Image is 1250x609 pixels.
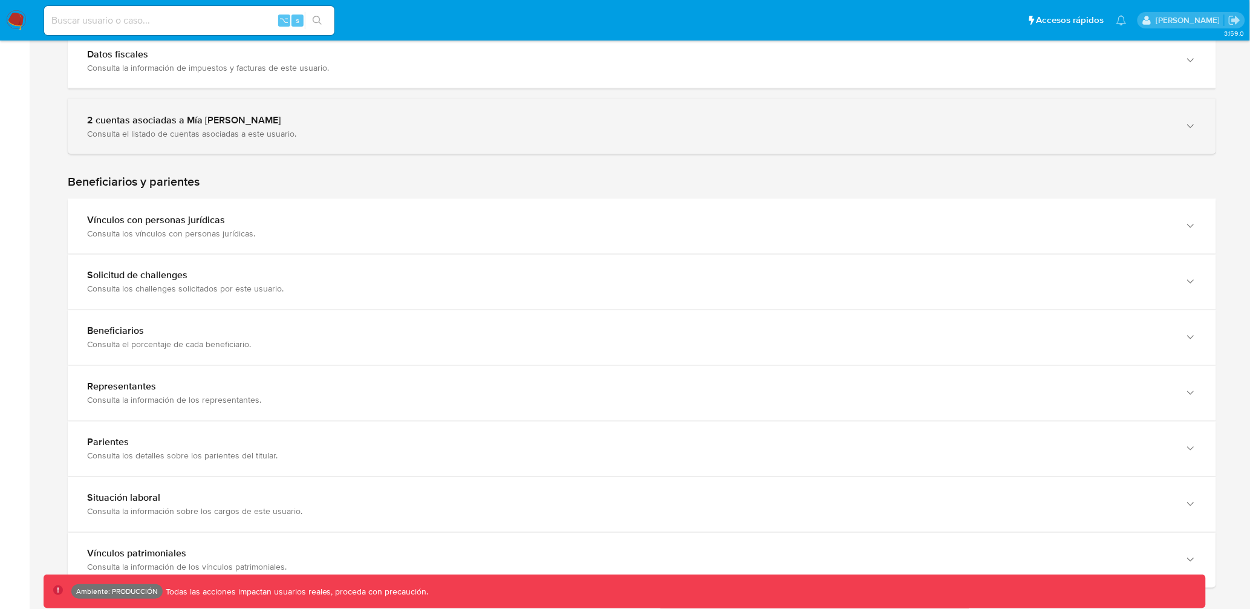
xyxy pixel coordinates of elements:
[296,15,299,26] span: s
[1116,15,1127,25] a: Notificaciones
[76,589,158,594] p: Ambiente: PRODUCCIÓN
[1228,14,1241,27] a: Salir
[163,586,429,598] p: Todas las acciones impactan usuarios reales, proceda con precaución.
[44,13,334,28] input: Buscar usuario o caso...
[1224,28,1244,38] span: 3.159.0
[1156,15,1224,26] p: mauro.ibarra@mercadolibre.com
[279,15,288,26] span: ⌥
[305,12,330,29] button: search-icon
[1037,14,1104,27] span: Accesos rápidos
